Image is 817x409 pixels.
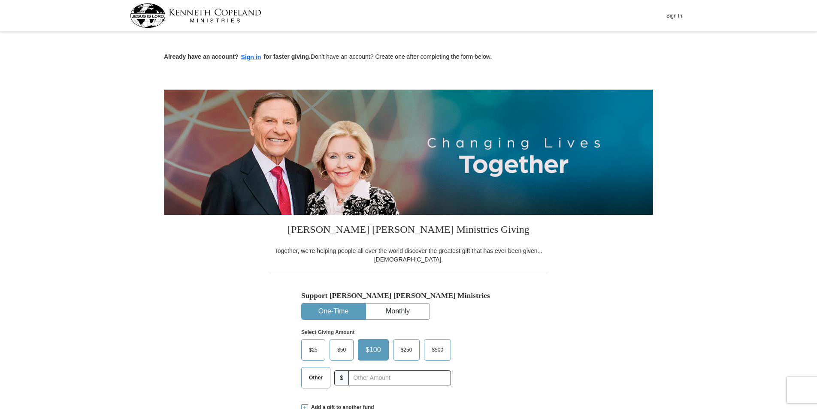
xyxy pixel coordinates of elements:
strong: Already have an account? for faster giving. [164,53,311,60]
strong: Select Giving Amount [301,329,354,335]
span: $250 [396,343,417,356]
input: Other Amount [348,370,451,385]
button: Sign In [661,9,687,22]
img: kcm-header-logo.svg [130,3,261,28]
span: $50 [333,343,350,356]
h3: [PERSON_NAME] [PERSON_NAME] Ministries Giving [269,215,548,247]
p: Don't have an account? Create one after completing the form below. [164,52,653,62]
span: $500 [427,343,448,356]
button: Sign in [239,52,264,62]
span: $ [334,370,349,385]
span: Other [305,371,327,384]
div: Together, we're helping people all over the world discover the greatest gift that has ever been g... [269,247,548,264]
h5: Support [PERSON_NAME] [PERSON_NAME] Ministries [301,291,516,300]
button: One-Time [302,304,365,319]
span: $25 [305,343,322,356]
button: Monthly [366,304,430,319]
span: $100 [361,343,385,356]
